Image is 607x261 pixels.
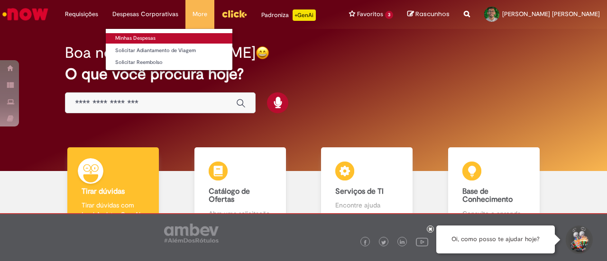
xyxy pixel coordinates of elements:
[462,187,513,205] b: Base de Conhecimento
[385,11,393,19] span: 3
[564,225,593,254] button: Iniciar Conversa de Suporte
[106,45,232,56] a: Solicitar Adiantamento de Viagem
[209,187,250,205] b: Catálogo de Ofertas
[106,33,232,44] a: Minhas Despesas
[193,9,207,19] span: More
[106,57,232,68] a: Solicitar Reembolso
[164,224,219,243] img: logo_footer_ambev_rotulo_gray.png
[50,147,177,229] a: Tirar dúvidas Tirar dúvidas com Lupi Assist e Gen Ai
[335,187,384,196] b: Serviços de TI
[415,9,450,18] span: Rascunhos
[407,10,450,19] a: Rascunhos
[177,147,304,229] a: Catálogo de Ofertas Abra uma solicitação
[105,28,233,71] ul: Despesas Corporativas
[221,7,247,21] img: click_logo_yellow_360x200.png
[335,200,398,210] p: Encontre ajuda
[462,209,525,218] p: Consulte e aprenda
[112,9,178,19] span: Despesas Corporativas
[261,9,316,21] div: Padroniza
[436,225,555,253] div: Oi, como posso te ajudar hoje?
[381,240,386,245] img: logo_footer_twitter.png
[65,45,256,61] h2: Boa noite, [PERSON_NAME]
[1,5,50,24] img: ServiceNow
[82,200,145,219] p: Tirar dúvidas com Lupi Assist e Gen Ai
[502,10,600,18] span: [PERSON_NAME] [PERSON_NAME]
[431,147,558,229] a: Base de Conhecimento Consulte e aprenda
[303,147,431,229] a: Serviços de TI Encontre ajuda
[416,235,428,248] img: logo_footer_youtube.png
[65,66,542,82] h2: O que você procura hoje?
[65,9,98,19] span: Requisições
[363,240,368,245] img: logo_footer_facebook.png
[357,9,383,19] span: Favoritos
[400,240,405,245] img: logo_footer_linkedin.png
[293,9,316,21] p: +GenAi
[256,46,269,60] img: happy-face.png
[209,209,272,218] p: Abra uma solicitação
[82,187,125,196] b: Tirar dúvidas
